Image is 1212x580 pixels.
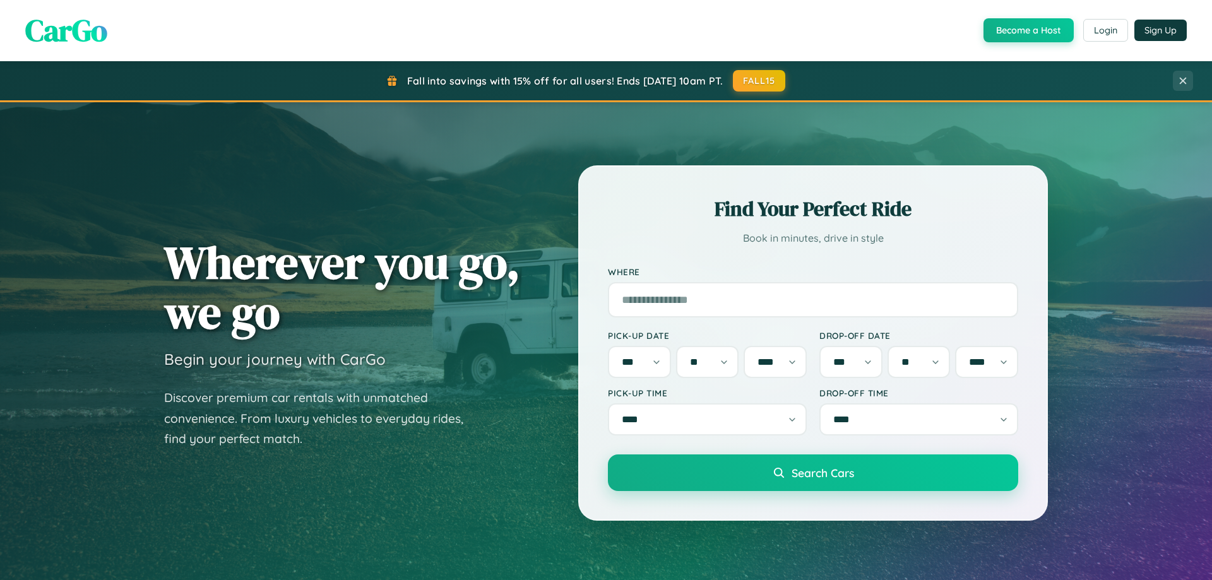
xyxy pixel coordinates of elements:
h3: Begin your journey with CarGo [164,350,386,369]
span: CarGo [25,9,107,51]
button: Search Cars [608,454,1018,491]
span: Search Cars [792,466,854,480]
span: Fall into savings with 15% off for all users! Ends [DATE] 10am PT. [407,74,723,87]
p: Book in minutes, drive in style [608,229,1018,247]
label: Pick-up Time [608,388,807,398]
button: Sign Up [1134,20,1187,41]
button: Become a Host [983,18,1074,42]
label: Pick-up Date [608,330,807,341]
label: Drop-off Time [819,388,1018,398]
button: Login [1083,19,1128,42]
label: Drop-off Date [819,330,1018,341]
button: FALL15 [733,70,786,92]
h1: Wherever you go, we go [164,237,520,337]
p: Discover premium car rentals with unmatched convenience. From luxury vehicles to everyday rides, ... [164,388,480,449]
label: Where [608,266,1018,277]
h2: Find Your Perfect Ride [608,195,1018,223]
